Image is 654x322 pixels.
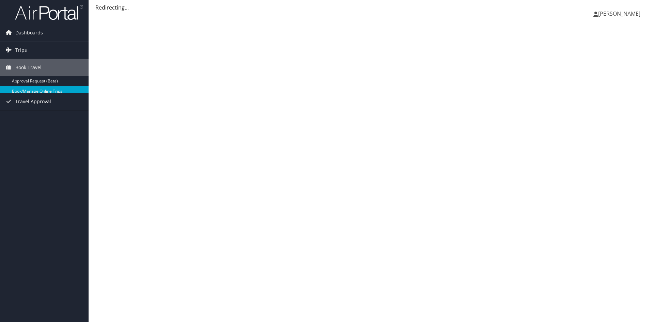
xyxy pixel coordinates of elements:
[598,10,640,17] span: [PERSON_NAME]
[15,4,83,20] img: airportal-logo.png
[15,93,51,110] span: Travel Approval
[15,24,43,41] span: Dashboards
[15,42,27,59] span: Trips
[15,59,42,76] span: Book Travel
[95,3,647,12] div: Redirecting...
[593,3,647,24] a: [PERSON_NAME]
